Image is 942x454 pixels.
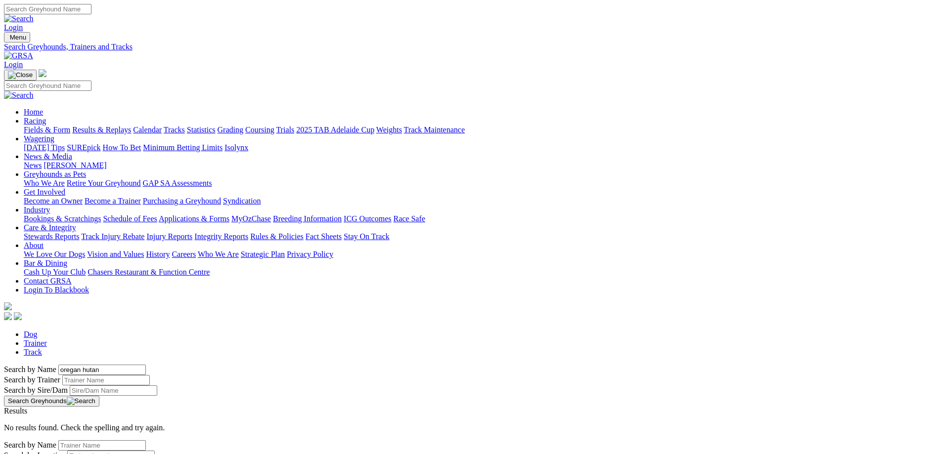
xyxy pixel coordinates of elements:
a: Retire Your Greyhound [67,179,141,187]
a: Calendar [133,125,162,134]
button: Toggle navigation [4,32,30,42]
a: Get Involved [24,188,65,196]
input: Search by Trainer Name [58,440,146,451]
a: Care & Integrity [24,223,76,232]
a: Weights [376,125,402,134]
img: Search [4,91,34,100]
img: Search [67,397,95,405]
img: Search [4,14,34,23]
a: Login [4,60,23,69]
a: Greyhounds as Pets [24,170,86,178]
input: Search by Greyhound name [58,365,146,375]
a: Stewards Reports [24,232,79,241]
a: Vision and Values [87,250,144,258]
a: Search Greyhounds, Trainers and Tracks [4,42,938,51]
span: Menu [10,34,26,41]
div: About [24,250,938,259]
div: Wagering [24,143,938,152]
div: Get Involved [24,197,938,206]
img: logo-grsa-white.png [4,302,12,310]
a: Who We Are [198,250,239,258]
label: Search by Name [4,365,56,373]
button: Toggle navigation [4,70,37,81]
a: Tracks [164,125,185,134]
a: Become an Owner [24,197,83,205]
a: Coursing [245,125,274,134]
label: Search by Sire/Dam [4,386,68,394]
a: Rules & Policies [250,232,304,241]
a: Login To Blackbook [24,286,89,294]
a: Who We Are [24,179,65,187]
a: About [24,241,44,249]
a: Careers [172,250,196,258]
div: Industry [24,214,938,223]
a: GAP SA Assessments [143,179,212,187]
a: Dog [24,330,38,338]
a: [DATE] Tips [24,143,65,152]
a: Race Safe [393,214,425,223]
a: Injury Reports [146,232,192,241]
a: Minimum Betting Limits [143,143,223,152]
a: Purchasing a Greyhound [143,197,221,205]
a: Track Injury Rebate [81,232,144,241]
a: Trials [276,125,294,134]
div: News & Media [24,161,938,170]
a: News [24,161,42,169]
a: SUREpick [67,143,100,152]
a: Integrity Reports [194,232,248,241]
label: Search by Name [4,441,56,449]
a: Schedule of Fees [103,214,157,223]
a: How To Bet [103,143,141,152]
a: Breeding Information [273,214,342,223]
img: logo-grsa-white.png [39,69,46,77]
p: No results found. Check the spelling and try again. [4,423,938,432]
a: Bookings & Scratchings [24,214,101,223]
input: Search [4,81,91,91]
a: ICG Outcomes [344,214,391,223]
a: Track Maintenance [404,125,465,134]
a: Stay On Track [344,232,389,241]
a: Become a Trainer [85,197,141,205]
a: Bar & Dining [24,259,67,267]
a: Syndication [223,197,261,205]
input: Search by Trainer name [62,375,150,385]
div: Results [4,407,938,415]
button: Search Greyhounds [4,396,99,407]
a: Fact Sheets [306,232,342,241]
a: Strategic Plan [241,250,285,258]
a: Contact GRSA [24,277,71,285]
a: Isolynx [224,143,248,152]
a: Statistics [187,125,216,134]
a: Applications & Forms [159,214,229,223]
label: Search by Trainer [4,375,60,384]
a: History [146,250,170,258]
input: Search [4,4,91,14]
a: Track [24,348,42,356]
a: MyOzChase [231,214,271,223]
a: Wagering [24,134,54,143]
a: Results & Replays [72,125,131,134]
img: GRSA [4,51,33,60]
a: Industry [24,206,50,214]
a: Racing [24,117,46,125]
a: News & Media [24,152,72,161]
div: Greyhounds as Pets [24,179,938,188]
a: We Love Our Dogs [24,250,85,258]
a: Chasers Restaurant & Function Centre [88,268,210,276]
div: Bar & Dining [24,268,938,277]
a: Fields & Form [24,125,70,134]
div: Care & Integrity [24,232,938,241]
a: 2025 TAB Adelaide Cup [296,125,374,134]
img: twitter.svg [14,312,22,320]
a: Privacy Policy [287,250,333,258]
a: Cash Up Your Club [24,268,86,276]
div: Racing [24,125,938,134]
input: Search by Sire/Dam name [70,385,157,396]
a: Login [4,23,23,32]
a: Home [24,108,43,116]
img: Close [8,71,33,79]
img: facebook.svg [4,312,12,320]
a: Grading [218,125,243,134]
a: [PERSON_NAME] [44,161,106,169]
